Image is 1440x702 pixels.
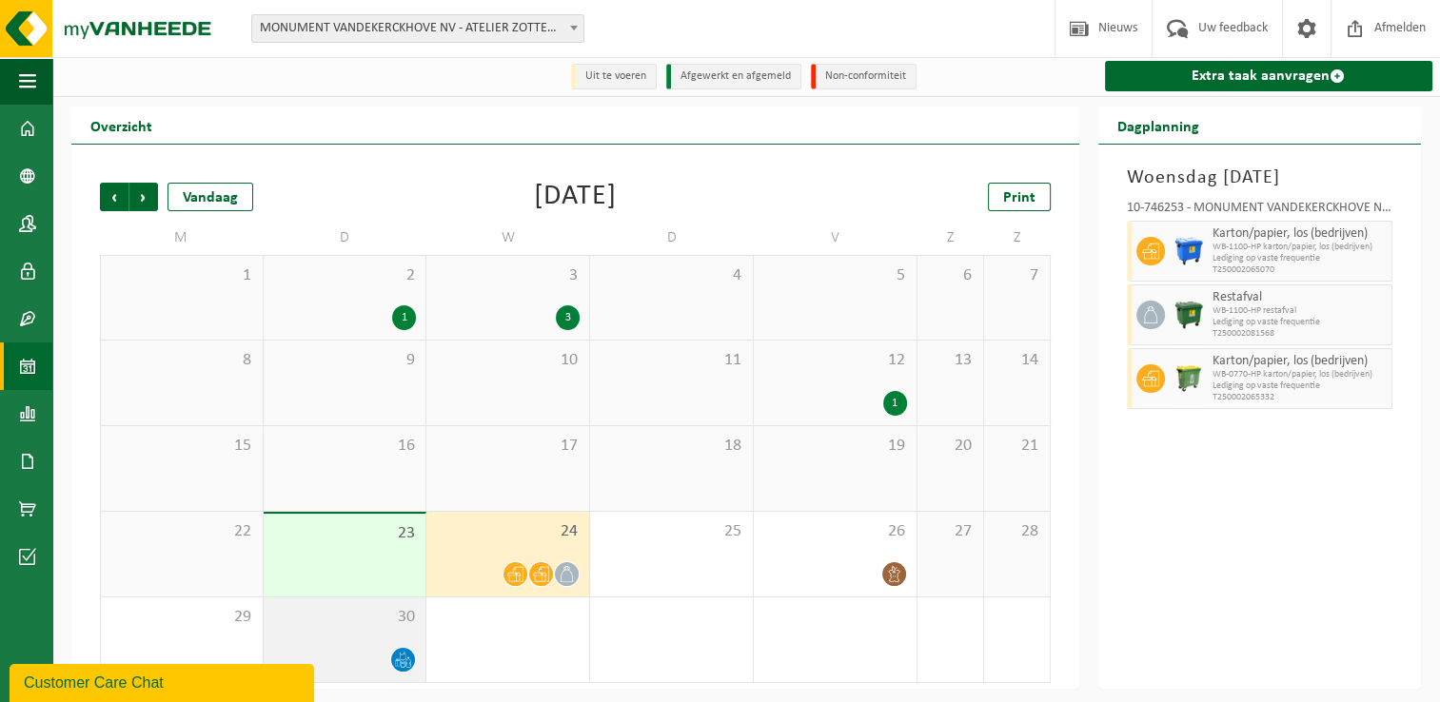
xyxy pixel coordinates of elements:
[436,265,580,286] span: 3
[994,436,1040,457] span: 21
[1127,164,1393,192] h3: Woensdag [DATE]
[110,265,253,286] span: 1
[273,607,417,628] span: 30
[994,350,1040,371] span: 14
[927,521,974,542] span: 27
[1213,354,1388,369] span: Karton/papier, los (bedrijven)
[1213,253,1388,264] span: Lediging op vaste frequentie
[994,521,1040,542] span: 28
[1213,317,1388,328] span: Lediging op vaste frequentie
[763,350,907,371] span: 12
[436,436,580,457] span: 17
[426,221,590,255] td: W
[571,64,657,89] li: Uit te voeren
[100,183,128,211] span: Vorige
[71,107,171,144] h2: Overzicht
[883,391,907,416] div: 1
[590,221,754,255] td: D
[100,221,264,255] td: M
[763,265,907,286] span: 5
[927,350,974,371] span: 13
[600,436,743,457] span: 18
[600,350,743,371] span: 11
[251,14,584,43] span: MONUMENT VANDEKERCKHOVE NV - ATELIER ZOTTEGEM - 10-746253
[1003,190,1036,205] span: Print
[10,660,318,702] iframe: chat widget
[556,305,580,330] div: 3
[927,265,974,286] span: 6
[1127,202,1393,221] div: 10-746253 - MONUMENT VANDEKERCKHOVE NV - ATELIER ZOTTEGEM - ZOTTEGEM
[129,183,158,211] span: Volgende
[666,64,801,89] li: Afgewerkt en afgemeld
[1098,107,1218,144] h2: Dagplanning
[754,221,917,255] td: V
[252,15,583,42] span: MONUMENT VANDEKERCKHOVE NV - ATELIER ZOTTEGEM - 10-746253
[273,350,417,371] span: 9
[811,64,917,89] li: Non-conformiteit
[534,183,617,211] div: [DATE]
[1174,237,1203,265] img: WB-1100-HPE-BE-01
[110,436,253,457] span: 15
[436,350,580,371] span: 10
[1213,226,1388,242] span: Karton/papier, los (bedrijven)
[1213,305,1388,317] span: WB-1100-HP restafval
[994,265,1040,286] span: 7
[273,265,417,286] span: 2
[600,521,743,542] span: 25
[984,221,1051,255] td: Z
[763,521,907,542] span: 26
[1213,380,1388,392] span: Lediging op vaste frequentie
[273,523,417,544] span: 23
[927,436,974,457] span: 20
[110,607,253,628] span: 29
[988,183,1051,211] a: Print
[110,521,253,542] span: 22
[763,436,907,457] span: 19
[1174,364,1203,393] img: WB-0770-HPE-GN-50
[392,305,416,330] div: 1
[600,265,743,286] span: 4
[1213,369,1388,380] span: WB-0770-HP karton/papier, los (bedrijven)
[1213,242,1388,253] span: WB-1100-HP karton/papier, los (bedrijven)
[917,221,984,255] td: Z
[1174,301,1203,329] img: WB-1100-HPE-GN-01
[110,350,253,371] span: 8
[273,436,417,457] span: 16
[1213,290,1388,305] span: Restafval
[1213,264,1388,276] span: T250002065070
[1105,61,1433,91] a: Extra taak aanvragen
[436,521,580,542] span: 24
[1213,392,1388,403] span: T250002065332
[264,221,427,255] td: D
[1213,328,1388,340] span: T250002081568
[168,183,253,211] div: Vandaag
